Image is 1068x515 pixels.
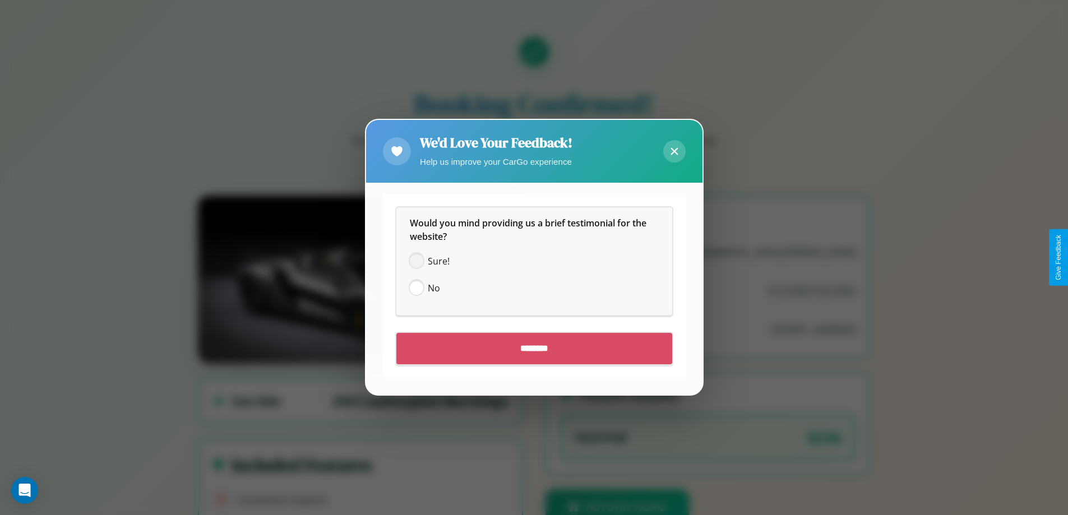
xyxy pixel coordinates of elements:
[11,477,38,504] div: Open Intercom Messenger
[420,154,572,169] p: Help us improve your CarGo experience
[420,133,572,152] h2: We'd Love Your Feedback!
[428,282,440,295] span: No
[1055,235,1062,280] div: Give Feedback
[428,255,450,268] span: Sure!
[410,217,649,243] span: Would you mind providing us a brief testimonial for the website?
